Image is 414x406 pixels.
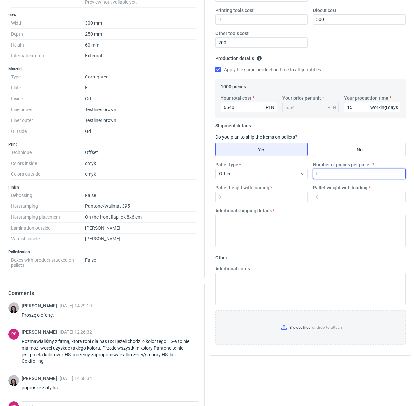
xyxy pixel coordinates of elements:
[85,190,196,201] dd: False
[60,376,92,381] span: [DATE] 14:58:34
[11,169,85,180] dt: Colors outside
[221,102,277,112] input: 0
[85,82,196,93] dd: E
[85,115,196,126] dd: Testliner brown
[11,255,85,268] dt: Boxes with product stacked on pallets
[370,104,398,110] div: working days
[85,104,196,115] dd: Testliner brown
[313,161,371,168] label: Number of pieces per pallet
[22,312,92,318] div: Proszę o ofertę.
[219,171,231,176] span: Other
[85,201,196,212] dd: Pantone/wallmat 395
[8,13,199,18] h3: Size
[215,252,227,260] legend: Other
[282,95,321,101] label: Your price per unit
[22,376,60,381] span: [PERSON_NAME]
[11,82,85,93] dt: Flute
[215,7,254,14] label: Printing tools cost
[8,289,199,297] h2: Comments
[11,18,85,29] dt: Width
[221,81,246,89] legend: 1000 pieces
[11,72,85,82] dt: Type
[11,201,85,212] dt: Hotstamping
[11,147,85,158] dt: Technique
[11,126,85,137] dt: Outside
[215,143,308,156] label: Yes
[22,384,92,391] div: poprosze zloty hs
[22,329,60,335] span: [PERSON_NAME]
[60,329,92,335] span: [DATE] 12:26:32
[85,212,196,223] dd: On the front flap, ok 8x6 cm
[344,95,388,101] label: Your production time
[313,143,406,156] label: No
[221,95,251,101] label: Your total cost
[85,93,196,104] dd: Gd
[11,29,85,40] dt: Depth
[8,185,199,190] h3: Finish
[215,37,308,48] input: 0
[85,147,196,158] dd: Offset
[215,66,321,73] label: Apply the same production time to all quantities
[85,223,196,234] dd: [PERSON_NAME]
[85,169,196,180] dd: cmyk
[8,142,199,147] h3: Print
[11,223,85,234] dt: Lamination outside
[85,72,196,82] dd: Corrugated
[313,14,406,25] input: 0
[215,207,272,214] label: Additional shipping details
[327,104,336,110] div: PLN
[8,329,19,340] figcaption: RS
[313,192,406,202] input: 0
[8,66,199,72] h3: Material
[11,104,85,115] dt: Liner inner
[215,53,262,61] legend: Production details
[85,29,196,40] dd: 250 mm
[313,169,406,179] input: 0
[60,303,92,308] span: [DATE] 14:29:19
[8,302,19,313] img: Sebastian Markut
[215,30,249,37] label: Other tools cost
[85,234,196,244] dd: [PERSON_NAME]
[8,375,19,386] img: Sebastian Markut
[11,212,85,223] dt: Hotstamping placement
[215,120,251,128] legend: Shipment details
[313,7,336,14] label: Diecut cost
[11,158,85,169] dt: Colors inside
[344,102,400,112] input: 0
[85,255,196,268] dd: False
[215,265,250,272] label: Additional notes
[216,311,406,344] label: or drop to attach
[215,14,308,25] input: 0
[22,303,60,308] span: [PERSON_NAME]
[85,50,196,61] dd: External
[11,93,85,104] dt: Inside
[11,115,85,126] dt: Liner outer
[11,50,85,61] dt: Internal/external
[266,104,274,110] div: PLN
[85,158,196,169] dd: cmyk
[85,126,196,137] dd: Gd
[85,18,196,29] dd: 300 mm
[313,184,367,191] label: Pallet weight with loading
[8,329,19,340] div: Rafał Stani
[11,190,85,201] dt: Debossing
[215,161,238,168] label: Pallet type
[85,40,196,50] dd: 60 mm
[215,134,297,140] label: Do you plan to ship the items on pallets?
[215,192,308,202] input: 0
[11,40,85,50] dt: Height
[22,338,199,364] div: Rozmawialiśmy z firmą, która robi dla nas HS i jeżeli chodzi o kolor tego HS-a to nie ma możliwoś...
[8,249,199,255] h3: Palletization
[215,184,269,191] label: Pallet height with loading
[11,234,85,244] dt: Varnish inside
